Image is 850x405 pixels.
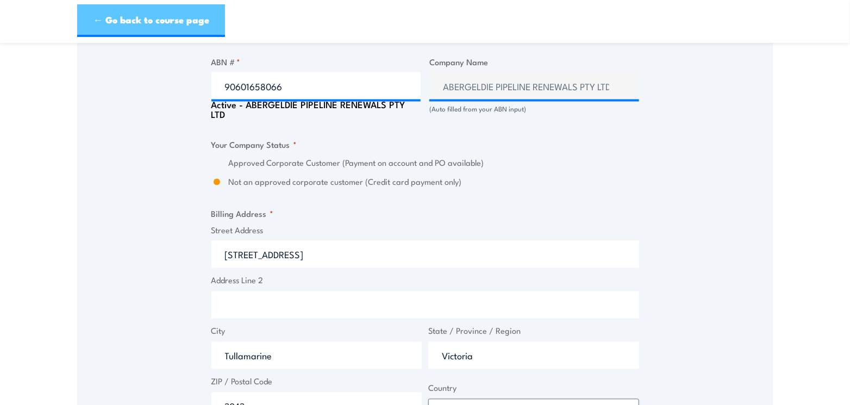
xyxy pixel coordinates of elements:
label: Not an approved corporate customer (Credit card payment only) [229,176,639,189]
a: ← Go back to course page [77,4,225,37]
label: Country [428,382,639,395]
label: ABN # [211,55,421,68]
label: Company Name [429,55,639,68]
label: City [211,325,422,338]
label: ZIP / Postal Code [211,376,422,388]
label: State / Province / Region [428,325,639,338]
input: Enter a location [211,241,639,268]
legend: Your Company Status [211,138,297,151]
div: Active - ABERGELDIE PIPELINE RENEWALS PTY LTD [211,99,421,119]
div: (Auto filled from your ABN input) [429,104,639,114]
label: Approved Corporate Customer (Payment on account and PO available) [229,157,639,170]
label: Address Line 2 [211,275,639,287]
legend: Billing Address [211,208,274,220]
label: Street Address [211,225,639,237]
